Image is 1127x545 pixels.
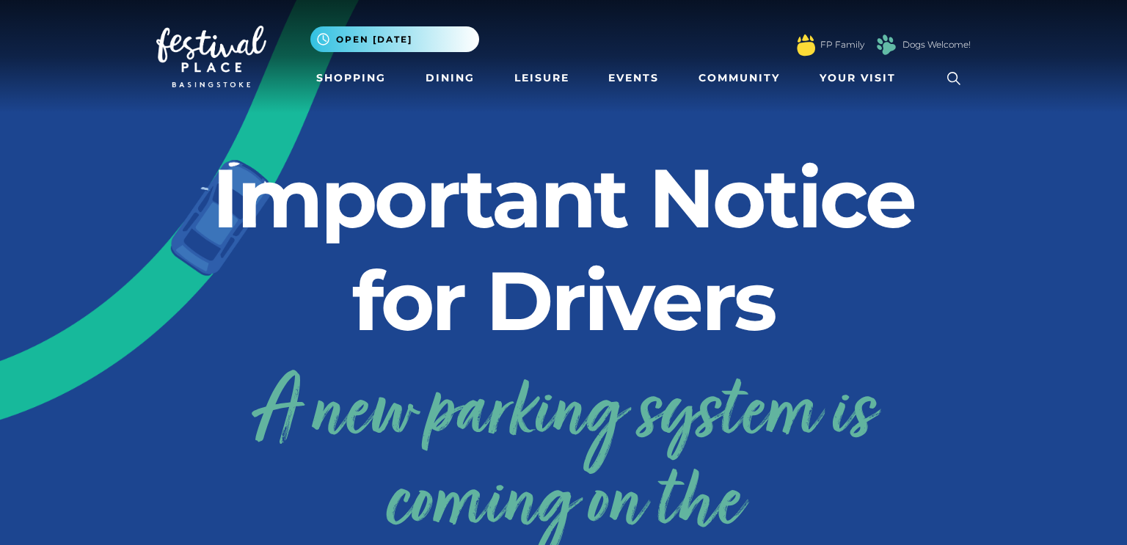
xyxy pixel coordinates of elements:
h2: Important Notice for Drivers [156,147,971,352]
a: Leisure [508,65,575,92]
img: Festival Place Logo [156,26,266,87]
a: FP Family [820,38,864,51]
a: Events [602,65,665,92]
span: Open [DATE] [336,33,412,46]
a: Dining [420,65,481,92]
a: Your Visit [814,65,909,92]
a: Shopping [310,65,392,92]
span: Your Visit [820,70,896,86]
a: Community [693,65,786,92]
a: Dogs Welcome! [902,38,971,51]
button: Open [DATE] [310,26,479,52]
